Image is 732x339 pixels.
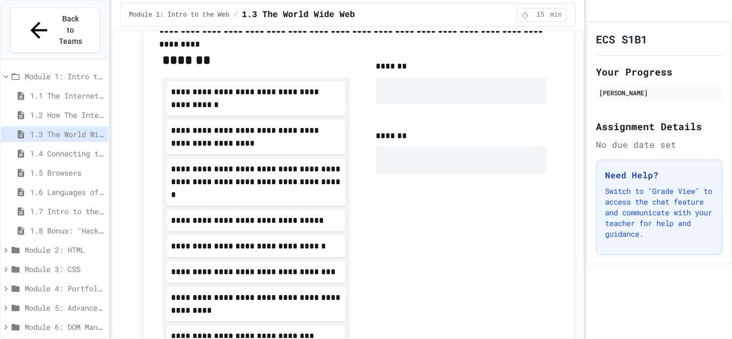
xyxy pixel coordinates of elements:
span: Module 4: Portfolio [25,283,104,294]
div: No due date set [596,138,722,151]
span: 1.3 The World Wide Web [242,9,355,21]
span: 1.6 Languages of the Web [30,186,104,198]
span: 1.7 Intro to the Web Review [30,206,104,217]
span: 1.4 Connecting to a Website [30,148,104,159]
span: Module 6: DOM Manipulation [25,321,104,333]
span: Module 3: CSS [25,263,104,275]
span: 1.8 Bonus: "Hacking" The Web [30,225,104,236]
span: 1.2 How The Internet Works [30,109,104,120]
span: 1.3 The World Wide Web [30,129,104,140]
span: Back to Teams [58,13,83,47]
button: Back to Teams [10,7,100,53]
h1: ECS S1B1 [596,32,647,47]
p: Switch to "Grade View" to access the chat feature and communicate with your teacher for help and ... [605,186,713,239]
h2: Assignment Details [596,119,722,134]
span: / [234,11,237,19]
span: min [550,11,562,19]
span: 1.1 The Internet and its Impact on Society [30,90,104,101]
span: 15 [532,11,549,19]
span: Module 1: Intro to the Web [25,71,104,82]
h3: Need Help? [605,169,713,182]
span: 1.5 Browsers [30,167,104,178]
span: Module 2: HTML [25,244,104,255]
span: Module 5: Advanced HTML/CSS [25,302,104,313]
span: Module 1: Intro to the Web [129,11,229,19]
h2: Your Progress [596,64,722,79]
div: [PERSON_NAME] [599,88,719,97]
